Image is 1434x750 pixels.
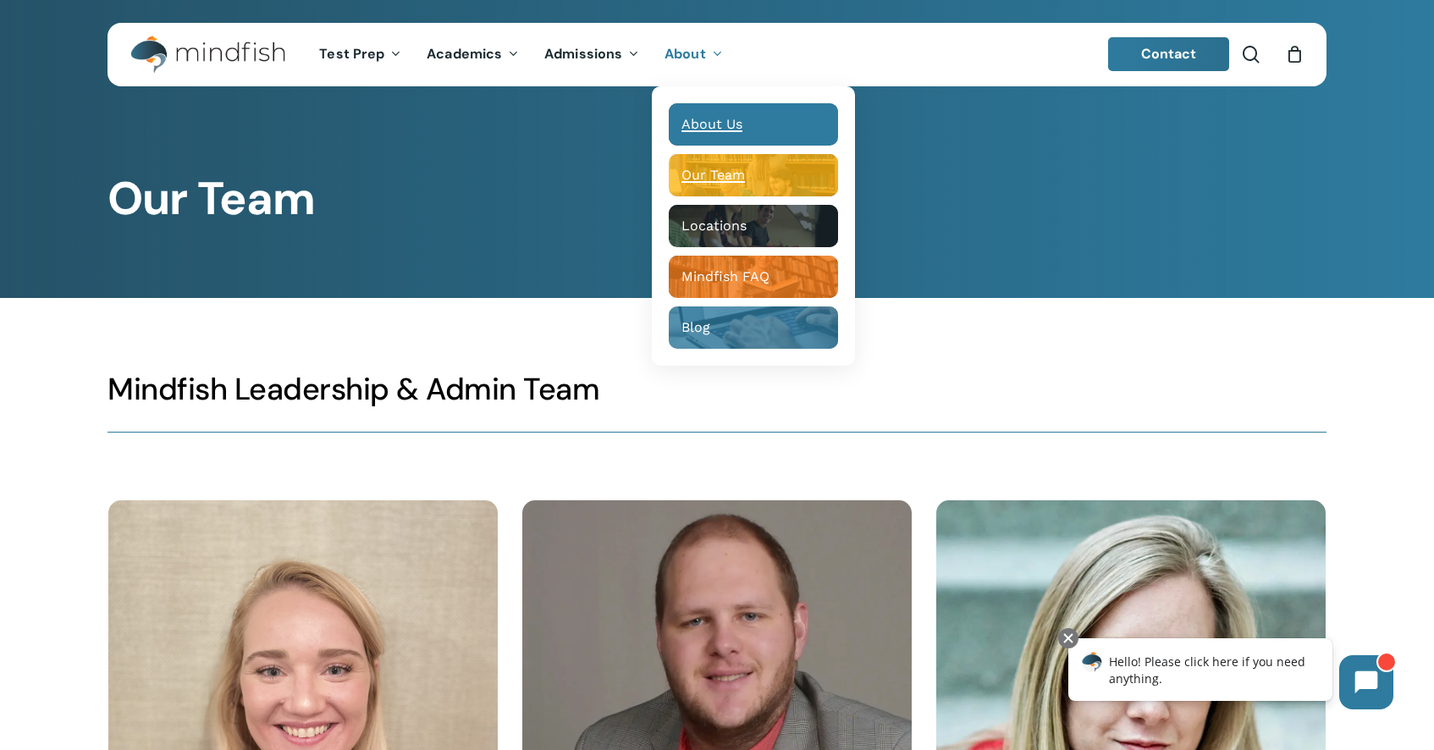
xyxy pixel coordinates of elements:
span: Academics [427,45,502,63]
a: Academics [414,47,532,62]
span: Locations [681,218,747,234]
span: Blog [681,319,710,335]
span: Admissions [544,45,622,63]
span: About [665,45,706,63]
span: Test Prep [319,45,384,63]
a: Locations [669,205,838,247]
a: Test Prep [306,47,414,62]
a: Cart [1285,45,1304,63]
a: Admissions [532,47,652,62]
a: About Us [669,103,838,146]
a: Contact [1108,37,1230,71]
h1: Our Team [108,172,1326,226]
nav: Main Menu [306,23,735,86]
span: Our Team [681,167,745,183]
span: Contact [1141,45,1197,63]
span: About Us [681,116,742,132]
header: Main Menu [108,23,1326,86]
a: Blog [669,306,838,349]
a: About [652,47,736,62]
iframe: Chatbot [1051,625,1410,726]
h3: Mindfish Leadership & Admin Team [108,370,1326,409]
a: Mindfish FAQ [669,256,838,298]
span: Mindfish FAQ [681,268,769,284]
a: Our Team [669,154,838,196]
